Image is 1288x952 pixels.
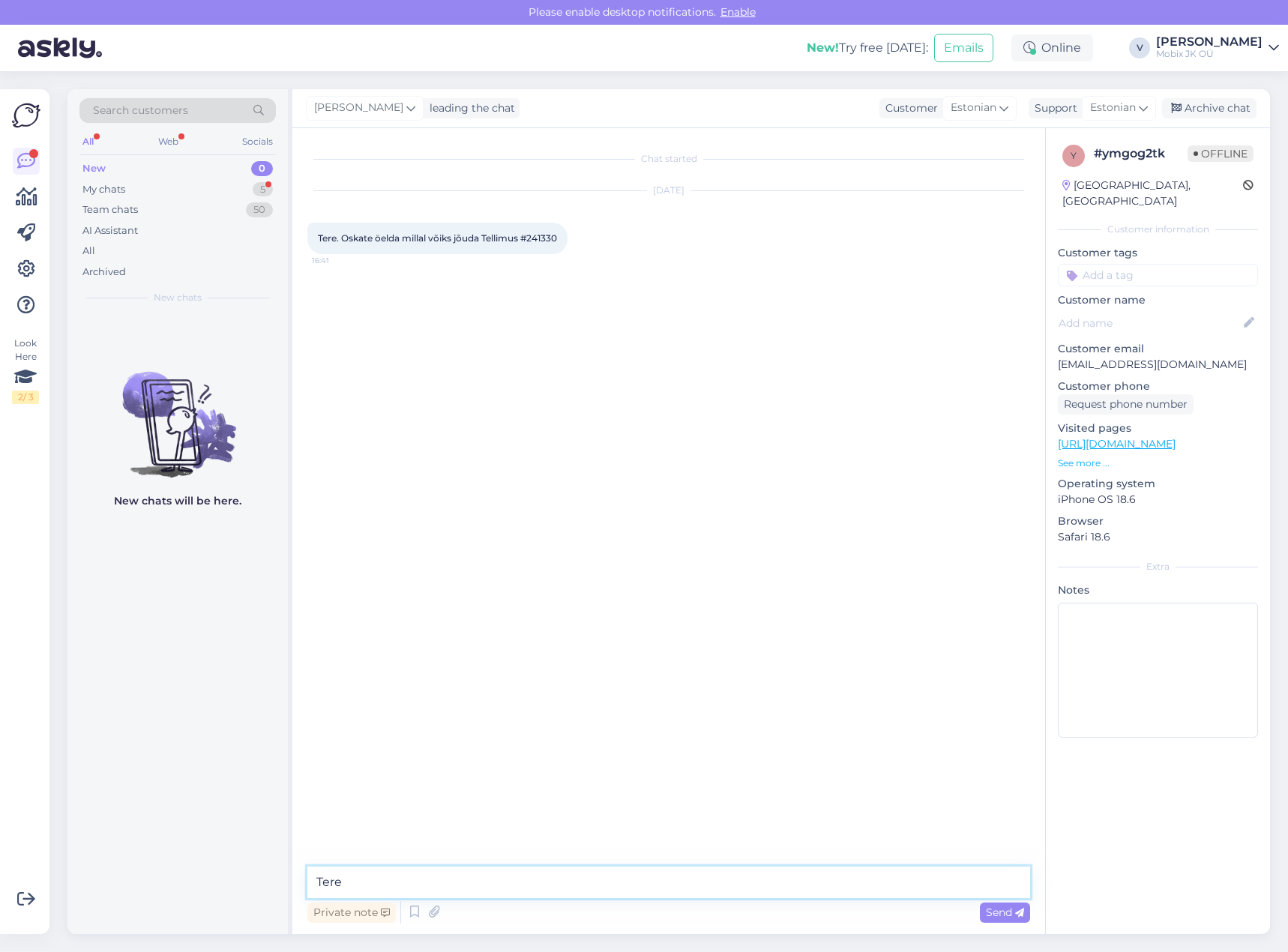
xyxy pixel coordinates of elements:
div: 2 / 3 [12,391,39,404]
div: Request phone number [1058,394,1194,415]
p: Customer email [1058,341,1258,357]
div: New [82,161,106,176]
div: Archived [82,265,126,280]
div: Private note [307,903,396,923]
div: Customer information [1058,223,1258,236]
span: 16:41 [312,255,368,266]
div: All [82,244,95,259]
p: Safari 18.6 [1058,529,1258,545]
span: New chats [154,291,202,304]
div: [DATE] [307,184,1030,197]
span: Offline [1188,145,1254,162]
img: Askly Logo [12,101,40,130]
span: Tere. Oskate öelda millal võiks jõuda Tellimus #241330 [318,232,557,244]
span: Enable [716,5,760,19]
p: New chats will be here. [114,493,241,509]
div: Team chats [82,202,138,217]
input: Add a tag [1058,264,1258,286]
span: y [1071,150,1077,161]
p: Operating system [1058,476,1258,492]
a: [PERSON_NAME]Mobix JK OÜ [1156,36,1279,60]
p: [EMAIL_ADDRESS][DOMAIN_NAME] [1058,357,1258,373]
p: Visited pages [1058,421,1258,436]
span: Estonian [1090,100,1136,116]
div: Try free [DATE]: [807,39,928,57]
p: Customer tags [1058,245,1258,261]
div: Socials [239,132,276,151]
div: # ymgog2tk [1094,145,1188,163]
div: Look Here [12,337,39,404]
p: Customer phone [1058,379,1258,394]
p: Notes [1058,582,1258,598]
p: See more ... [1058,457,1258,470]
div: V [1129,37,1150,58]
p: Browser [1058,513,1258,529]
p: iPhone OS 18.6 [1058,492,1258,507]
div: Online [1011,34,1093,61]
div: [PERSON_NAME] [1156,36,1263,48]
div: Customer [879,100,938,116]
button: Emails [934,34,993,62]
div: My chats [82,182,125,197]
img: No chats [67,345,288,480]
input: Add name [1059,315,1241,331]
div: leading the chat [424,100,515,116]
span: Estonian [951,100,996,116]
div: Mobix JK OÜ [1156,48,1263,60]
div: Web [155,132,181,151]
div: AI Assistant [82,223,138,238]
div: Extra [1058,560,1258,573]
div: Archive chat [1162,98,1257,118]
textarea: Tere [307,867,1030,898]
div: 50 [246,202,273,217]
div: All [79,132,97,151]
div: 5 [253,182,273,197]
div: Chat started [307,152,1030,166]
span: Send [986,906,1024,919]
div: [GEOGRAPHIC_DATA], [GEOGRAPHIC_DATA] [1062,178,1243,209]
span: [PERSON_NAME] [314,100,403,116]
div: 0 [251,161,273,176]
span: Search customers [93,103,188,118]
a: [URL][DOMAIN_NAME] [1058,437,1176,451]
p: Customer name [1058,292,1258,308]
b: New! [807,40,839,55]
div: Support [1029,100,1077,116]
